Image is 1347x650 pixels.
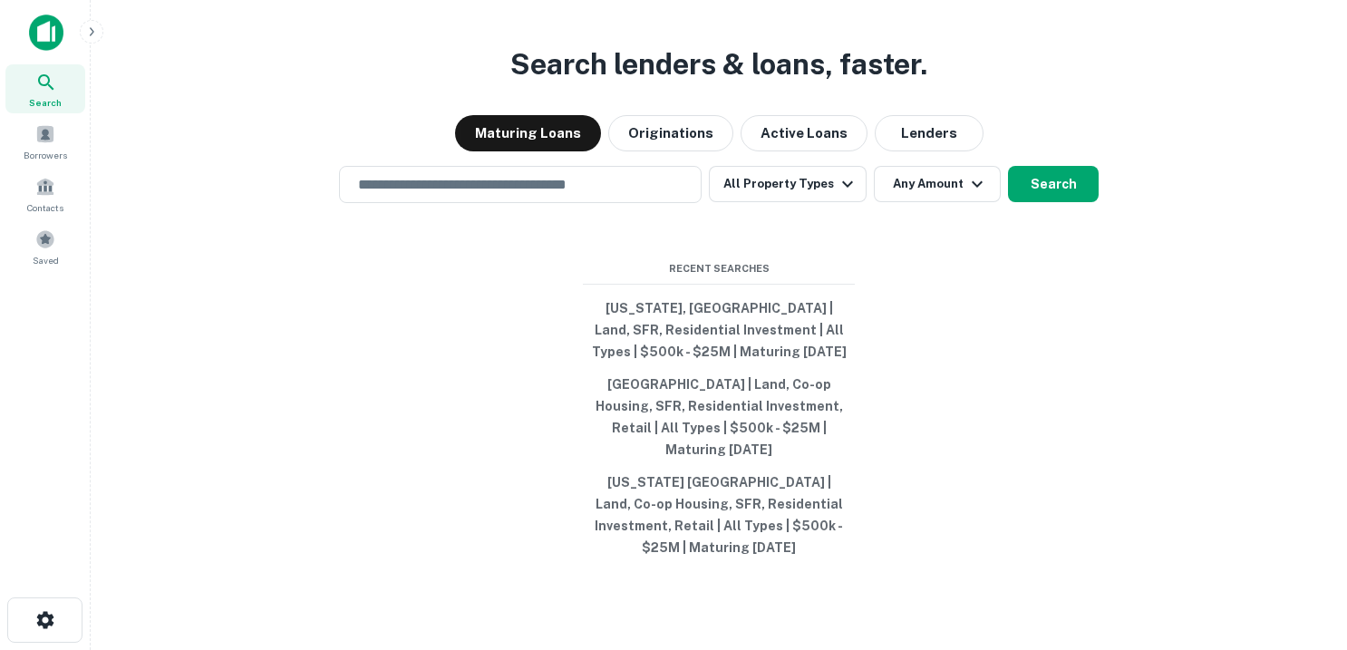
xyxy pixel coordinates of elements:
[709,166,867,202] button: All Property Types
[5,117,85,166] a: Borrowers
[27,200,63,215] span: Contacts
[455,115,601,151] button: Maturing Loans
[1008,166,1099,202] button: Search
[33,253,59,267] span: Saved
[5,64,85,113] a: Search
[608,115,733,151] button: Originations
[874,166,1001,202] button: Any Amount
[510,43,927,86] h3: Search lenders & loans, faster.
[583,292,855,368] button: [US_STATE], [GEOGRAPHIC_DATA] | Land, SFR, Residential Investment | All Types | $500k - $25M | Ma...
[24,148,67,162] span: Borrowers
[5,222,85,271] a: Saved
[29,15,63,51] img: capitalize-icon.png
[583,261,855,276] span: Recent Searches
[583,466,855,564] button: [US_STATE] [GEOGRAPHIC_DATA] | Land, Co-op Housing, SFR, Residential Investment, Retail | All Typ...
[875,115,984,151] button: Lenders
[583,368,855,466] button: [GEOGRAPHIC_DATA] | Land, Co-op Housing, SFR, Residential Investment, Retail | All Types | $500k ...
[1256,505,1347,592] iframe: Chat Widget
[741,115,867,151] button: Active Loans
[5,170,85,218] a: Contacts
[29,95,62,110] span: Search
